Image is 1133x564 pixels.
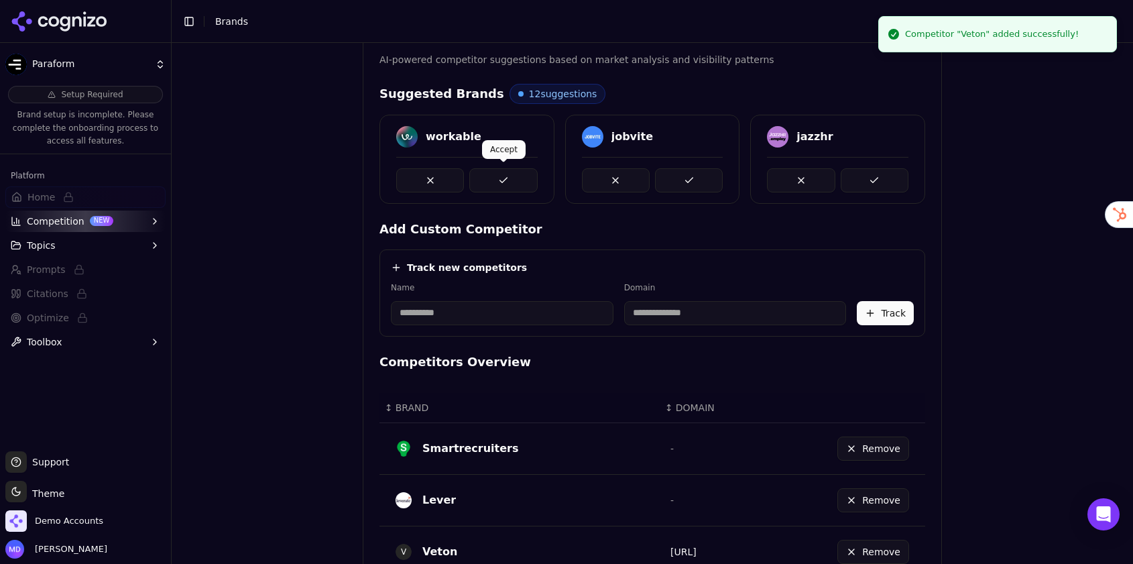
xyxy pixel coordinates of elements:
img: lever [396,492,412,508]
span: - [670,443,674,454]
span: 12 suggestions [529,87,597,101]
label: Name [391,282,613,293]
span: Support [27,455,69,469]
button: Track [857,301,914,325]
h4: Track new competitors [407,261,527,274]
nav: breadcrumb [215,15,248,28]
div: Smartrecruiters [422,441,518,457]
span: Paraform [32,58,150,70]
button: Topics [5,235,166,256]
p: AI-powered competitor suggestions based on market analysis and visibility patterns [379,52,925,68]
button: Open organization switcher [5,510,103,532]
div: workable [426,129,481,145]
p: Brand setup is incomplete. Please complete the onboarding process to access all features. [8,109,163,148]
div: Open Intercom Messenger [1087,498,1120,530]
button: Remove [837,540,909,564]
span: Toolbox [27,335,62,349]
span: NEW [90,216,114,225]
div: jobvite [611,129,653,145]
button: Open user button [5,540,107,559]
span: V [396,544,412,560]
span: Citations [27,287,68,300]
div: ↕DOMAIN [665,401,772,414]
a: [URL] [670,547,697,557]
img: Demo Accounts [5,510,27,532]
span: - [670,495,674,506]
div: Platform [5,165,166,186]
div: Lever [422,492,456,508]
th: DOMAIN [660,393,778,423]
th: BRAND [379,393,660,423]
span: DOMAIN [676,401,715,414]
span: Brands [215,16,248,27]
img: jazzhr [767,126,788,148]
div: ↕BRAND [385,401,654,414]
button: Remove [837,488,909,512]
h4: Competitors Overview [379,353,925,372]
button: CompetitionNEW [5,211,166,232]
span: Setup Required [61,89,123,100]
button: Toolbox [5,331,166,353]
p: Accept [490,144,518,155]
h4: Add Custom Competitor [379,220,925,239]
button: Remove [837,437,909,461]
span: [PERSON_NAME] [29,543,107,555]
span: Optimize [27,311,69,325]
span: Demo Accounts [35,515,103,527]
span: BRAND [396,401,429,414]
h4: Suggested Brands [379,84,504,103]
img: Paraform [5,54,27,75]
div: Competitor "Veton" added successfully! [905,27,1079,41]
label: Domain [624,282,847,293]
div: Veton [422,544,457,560]
img: Melissa Dowd [5,540,24,559]
span: Topics [27,239,56,252]
span: Prompts [27,263,66,276]
img: workable [396,126,418,148]
div: jazzhr [796,129,833,145]
span: Home [27,190,55,204]
img: SmartRecruiters [396,441,412,457]
span: Theme [27,488,64,499]
img: jobvite [582,126,603,148]
span: Competition [27,215,84,228]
